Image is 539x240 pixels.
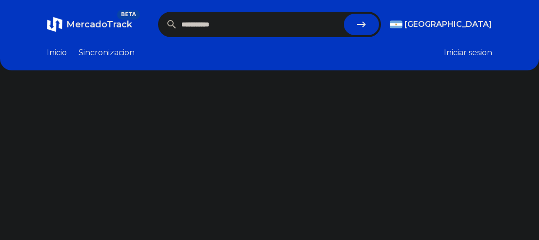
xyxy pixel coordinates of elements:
a: MercadoTrackBETA [47,17,132,32]
button: Iniciar sesion [444,47,492,59]
span: MercadoTrack [66,19,132,30]
button: [GEOGRAPHIC_DATA] [390,19,492,30]
img: MercadoTrack [47,17,62,32]
span: [GEOGRAPHIC_DATA] [404,19,492,30]
img: Argentina [390,21,402,28]
span: BETA [117,10,140,20]
a: Inicio [47,47,67,59]
a: Sincronizacion [79,47,135,59]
